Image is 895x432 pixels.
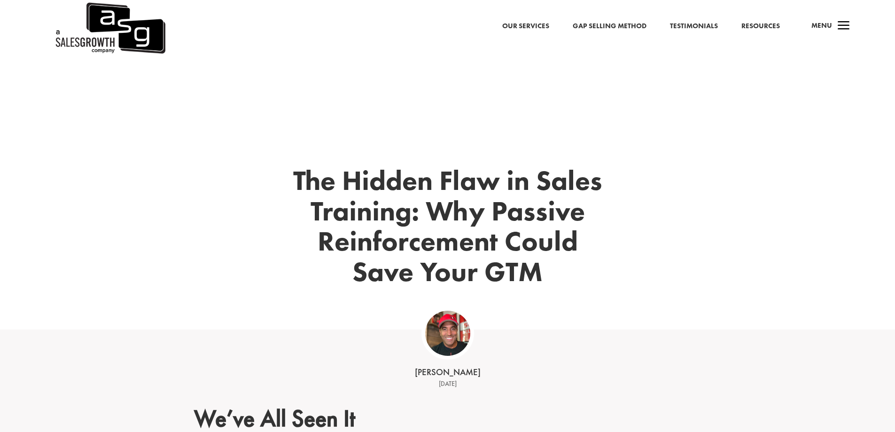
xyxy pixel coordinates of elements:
div: [DATE] [302,378,593,390]
a: Gap Selling Method [573,20,646,32]
img: ASG Co_alternate lockup (1) [425,311,470,356]
h1: The Hidden Flaw in Sales Training: Why Passive Reinforcement Could Save Your GTM [293,165,603,292]
div: [PERSON_NAME] [302,366,593,379]
span: Menu [811,21,832,30]
a: Testimonials [670,20,718,32]
span: a [834,17,853,36]
a: Resources [741,20,780,32]
a: Our Services [502,20,549,32]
